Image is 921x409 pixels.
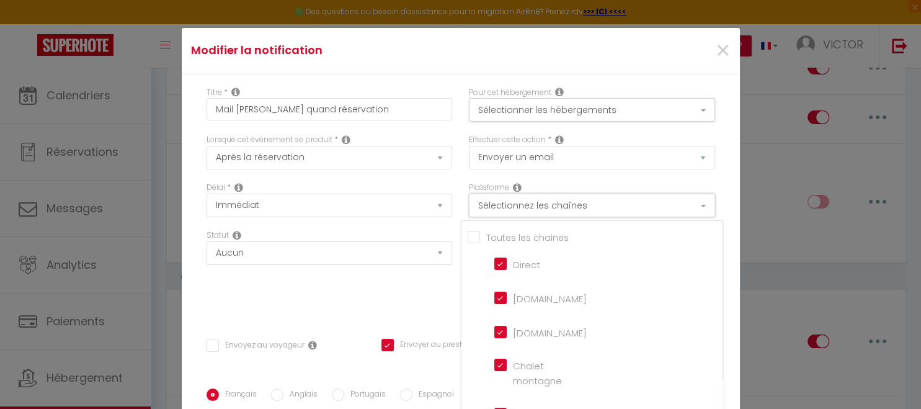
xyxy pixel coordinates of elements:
[342,135,350,145] i: Event Occur
[469,134,546,146] label: Effectuer cette action
[207,182,225,194] label: Délai
[234,182,243,192] i: Action Time
[219,339,305,353] label: Envoyez au voyageur
[469,194,715,217] button: Sélectionnez les chaînes
[283,389,318,402] label: Anglais
[412,389,454,402] label: Espagnol
[714,38,730,65] button: Close
[191,42,545,59] h4: Modifier la notification
[308,340,317,350] i: Envoyer au voyageur
[207,230,229,241] label: Statut
[469,182,509,194] label: Plateforme
[219,389,257,402] label: Français
[207,87,222,99] label: Titre
[555,87,564,97] i: This Rental
[231,87,240,97] i: Title
[469,87,551,99] label: Pour cet hébergement
[714,32,730,70] span: ×
[507,359,562,388] label: Chalet montagne
[469,98,715,122] button: Sélectionner les hébergements
[344,389,386,402] label: Portugais
[513,182,522,192] i: Action Channel
[555,135,564,145] i: Action Type
[207,134,332,146] label: Lorsque cet événement se produit
[233,230,241,240] i: Booking status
